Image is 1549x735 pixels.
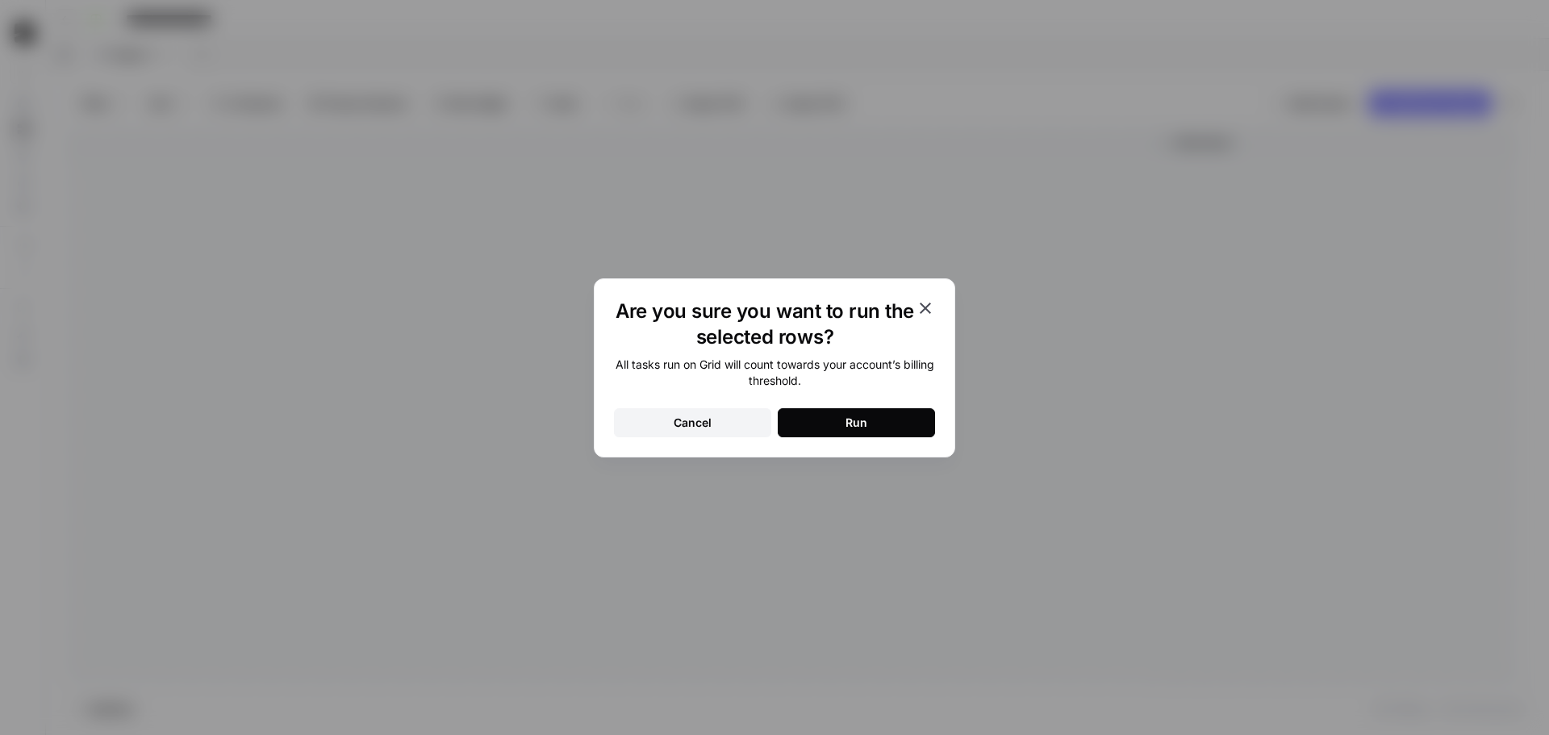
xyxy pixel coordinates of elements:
div: All tasks run on Grid will count towards your account’s billing threshold. [614,357,935,389]
div: Cancel [674,415,712,431]
button: Run [778,408,935,437]
div: Run [845,415,867,431]
button: Cancel [614,408,771,437]
h1: Are you sure you want to run the selected rows? [614,299,916,350]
